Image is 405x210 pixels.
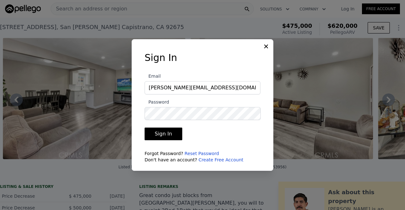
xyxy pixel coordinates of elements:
[198,157,243,162] a: Create Free Account
[184,151,219,156] a: Reset Password
[145,52,260,63] h3: Sign In
[145,128,182,140] button: Sign In
[145,81,260,94] input: Email
[145,150,260,163] div: Forgot Password? Don't have an account?
[145,74,161,79] span: Email
[145,99,169,105] span: Password
[145,107,261,120] input: Password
